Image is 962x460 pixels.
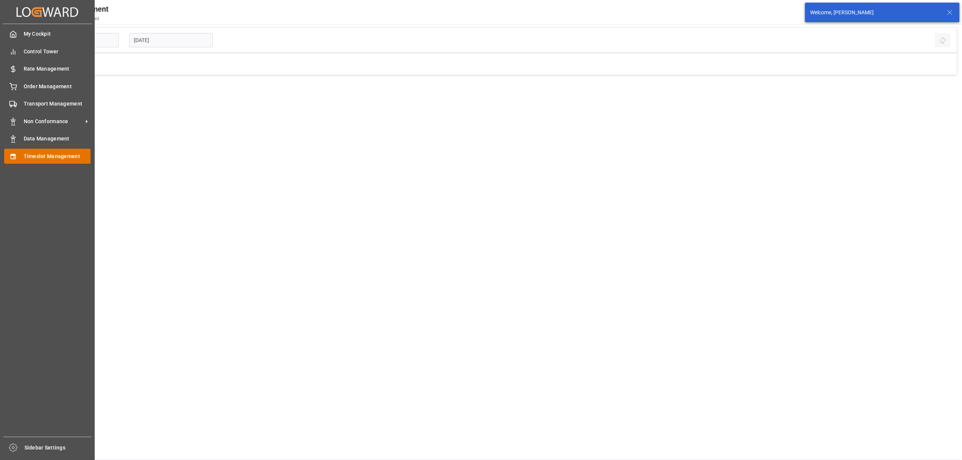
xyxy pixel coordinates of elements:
a: Rate Management [4,62,91,76]
span: Control Tower [24,48,91,56]
input: DD-MM-YYYY [129,33,213,47]
a: Data Management [4,131,91,146]
span: My Cockpit [24,30,91,38]
a: Transport Management [4,97,91,111]
div: Welcome, [PERSON_NAME] [810,9,939,17]
span: Order Management [24,83,91,90]
span: Transport Management [24,100,91,108]
a: My Cockpit [4,27,91,41]
span: Rate Management [24,65,91,73]
a: Order Management [4,79,91,94]
span: Sidebar Settings [24,444,92,452]
a: Timeslot Management [4,149,91,163]
span: Timeslot Management [24,152,91,160]
span: Non Conformance [24,118,83,125]
a: Control Tower [4,44,91,59]
span: Data Management [24,135,91,143]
